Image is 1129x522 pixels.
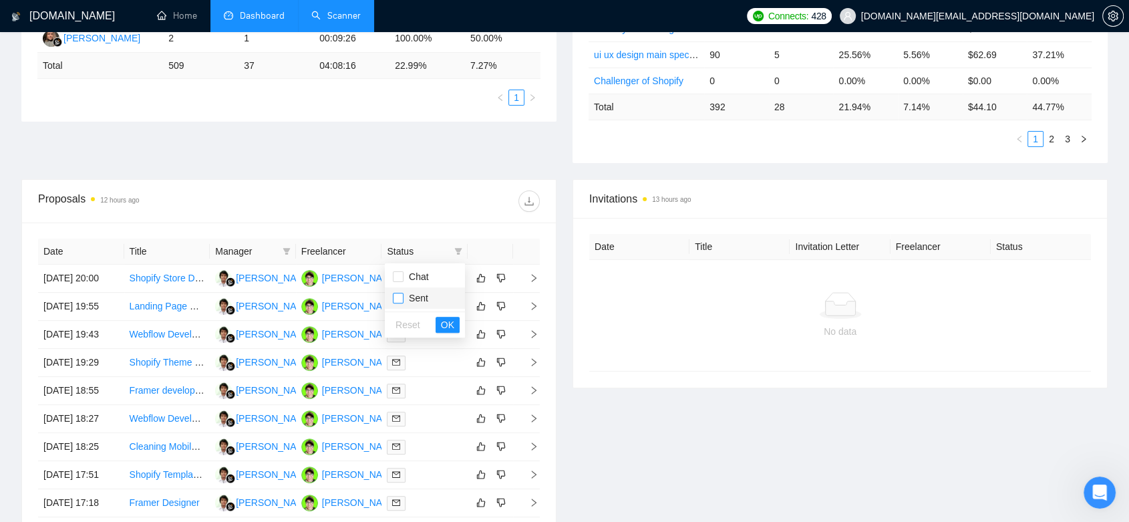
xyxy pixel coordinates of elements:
td: 00:09:26 [314,25,389,53]
a: setting [1102,11,1124,21]
button: right [524,90,540,106]
a: Webflow Developer for CMS Setup, Animations &amp; amp; Integrations [130,413,430,424]
td: [DATE] 19:29 [38,349,124,377]
img: logo [11,6,21,27]
td: 7.14 % [898,94,963,120]
td: 0.00% [898,68,963,94]
td: Shopify Template Implementation Specialist [124,461,210,489]
td: Framer Designer [124,489,210,517]
td: 5.56% [898,41,963,68]
th: Title [689,234,790,260]
button: dislike [493,270,509,286]
button: like [473,467,489,483]
span: like [476,441,486,452]
th: Freelancer [891,234,991,260]
img: KJ [215,270,232,287]
div: [PERSON_NAME] [322,383,399,398]
button: dislike [493,326,509,342]
div: ✅ How To: Connect your agency to [DOMAIN_NAME] [19,298,248,337]
button: dislike [493,467,509,483]
img: gigradar-bm.png [226,418,235,427]
img: gigradar-bm.png [226,446,235,455]
button: like [473,438,489,454]
img: HB [301,354,318,371]
td: 0 [769,68,834,94]
a: 1 [1028,132,1043,146]
div: No data [600,324,1080,339]
span: mail [392,499,400,507]
td: 90 [704,41,769,68]
button: like [473,382,489,398]
iframe: Intercom live chat [1084,477,1116,509]
button: right [1076,131,1092,147]
a: Shopify Store Developer Needed for USA-Based Project [130,273,363,283]
img: KJ [215,410,232,427]
img: HB [301,495,318,511]
span: Status [387,244,449,259]
button: Reset [390,317,426,333]
span: Home [29,432,59,442]
span: Manager [215,244,277,259]
td: $ 44.10 [963,94,1027,120]
td: Total [589,94,704,120]
span: like [476,413,486,424]
a: Shopify Theme Developer – HTML, CSS, JS &#43; App Integrations [130,357,412,368]
button: Help [178,399,267,452]
span: mail [392,358,400,366]
td: Framer developer needed [124,377,210,405]
a: KJ[PERSON_NAME] [215,412,313,423]
span: right [518,386,538,395]
div: Send us a messageWe typically reply in under a minute [13,203,254,253]
td: 21.94 % [833,94,898,120]
button: like [473,298,489,314]
span: left [1015,135,1023,143]
td: 392 [704,94,769,120]
td: [DATE] 18:27 [38,405,124,433]
td: 7.27 % [465,53,540,79]
span: left [496,94,504,102]
img: gigradar-bm.png [226,474,235,483]
div: [PERSON_NAME] [322,327,399,342]
span: dislike [496,497,506,508]
div: 👑 Laziza AI - Job Pre-Qualification [19,376,248,400]
td: 28 [769,94,834,120]
td: 22.99 % [389,53,465,79]
a: Webflow Developer – Pixel-Perfect Figma Implementation [130,329,369,340]
span: dislike [496,441,506,452]
li: 2 [1043,131,1060,147]
span: Sent [404,293,428,303]
img: gigradar-bm.png [226,305,235,315]
li: Next Page [524,90,540,106]
span: like [476,301,486,311]
td: [DATE] 17:51 [38,461,124,489]
li: 1 [508,90,524,106]
div: [PERSON_NAME] [322,271,399,285]
li: 1 [1027,131,1043,147]
div: [PERSON_NAME] [236,411,313,426]
span: like [476,357,486,368]
time: 12 hours ago [100,197,139,204]
img: HB [301,326,318,343]
a: HB[PERSON_NAME] [301,384,399,395]
span: right [518,358,538,367]
span: dislike [496,469,506,480]
span: setting [1103,11,1123,21]
img: Profile image for Oleksandr [168,21,195,48]
span: right [1080,135,1088,143]
span: right [518,414,538,423]
span: dislike [496,301,506,311]
button: dislike [493,298,509,314]
img: KJ [215,298,232,315]
a: Framer Designer [130,497,200,508]
div: 👑 Laziza AI - Job Pre-Qualification [27,381,224,395]
a: 2 [1044,132,1059,146]
a: VM[PERSON_NAME] [43,32,140,43]
span: filter [454,247,462,255]
span: user [843,11,852,21]
button: left [492,90,508,106]
img: upwork-logo.png [753,11,764,21]
span: filter [280,241,293,261]
td: 5 [769,41,834,68]
a: HB[PERSON_NAME] [301,272,399,283]
img: Profile image for Iryna [143,21,170,48]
